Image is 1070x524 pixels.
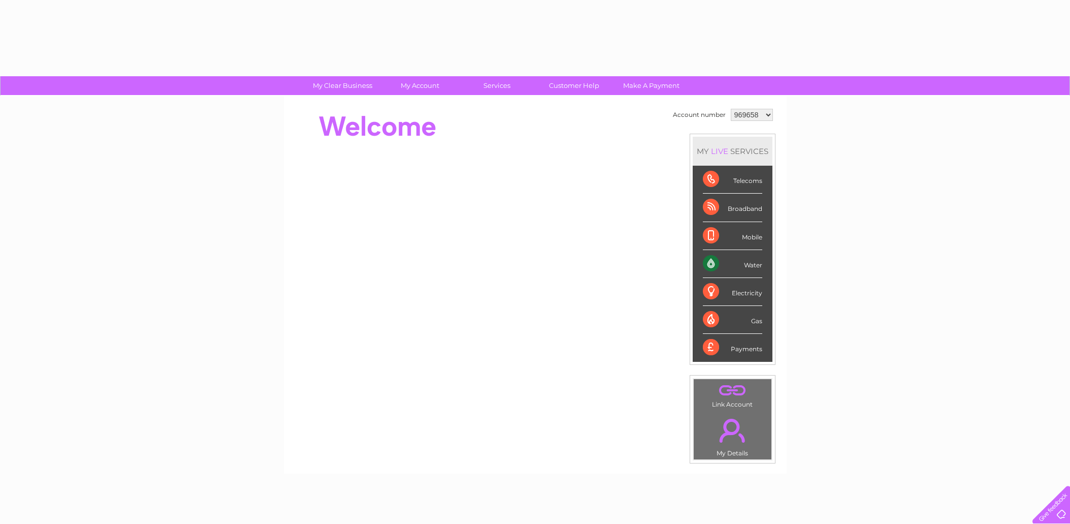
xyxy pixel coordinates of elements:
[670,106,728,124] td: Account number
[703,250,762,278] div: Water
[703,306,762,334] div: Gas
[532,76,616,95] a: Customer Help
[696,413,769,448] a: .
[703,166,762,194] div: Telecoms
[693,137,772,166] div: MY SERVICES
[609,76,693,95] a: Make A Payment
[703,278,762,306] div: Electricity
[696,382,769,399] a: .
[703,222,762,250] div: Mobile
[693,379,772,411] td: Link Account
[301,76,384,95] a: My Clear Business
[693,410,772,460] td: My Details
[709,146,730,156] div: LIVE
[703,194,762,222] div: Broadband
[703,334,762,361] div: Payments
[455,76,539,95] a: Services
[378,76,462,95] a: My Account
